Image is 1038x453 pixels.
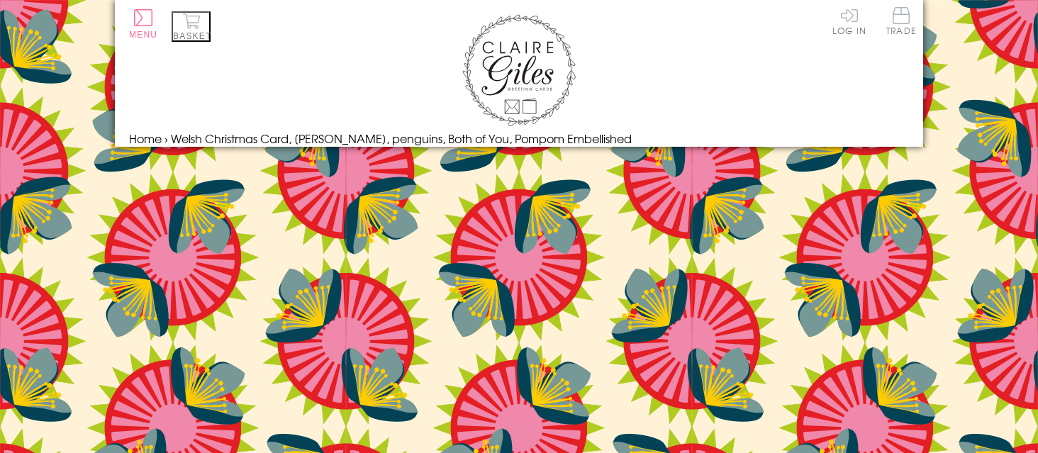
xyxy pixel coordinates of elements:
[832,7,866,35] a: Log In
[129,130,162,147] a: Home
[886,7,916,35] span: Trade
[462,14,576,126] img: Claire Giles Greetings Cards
[164,130,168,147] span: ›
[129,130,909,147] nav: breadcrumbs
[172,11,211,42] button: Basket
[886,7,916,38] a: Trade
[129,9,157,40] button: Menu
[129,30,157,40] span: Menu
[171,130,632,147] span: Welsh Christmas Card, [PERSON_NAME], penguins, Both of You, Pompom Embellished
